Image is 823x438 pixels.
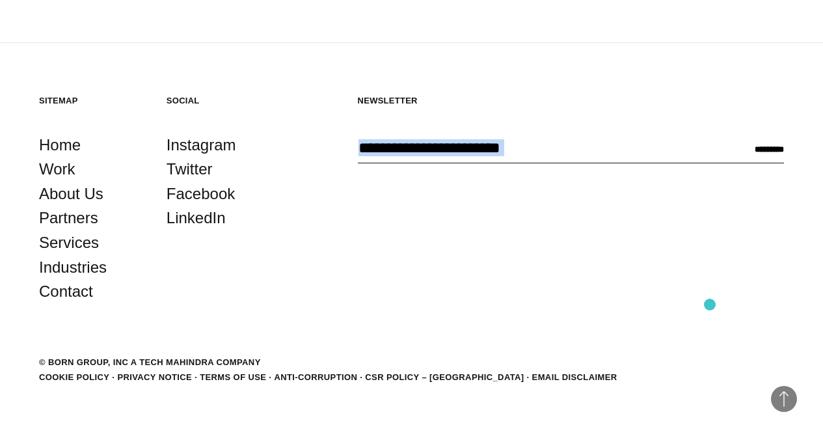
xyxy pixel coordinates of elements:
[167,95,275,106] h5: Social
[39,279,93,304] a: Contact
[39,206,98,230] a: Partners
[274,372,357,382] a: Anti-Corruption
[200,372,266,382] a: Terms of Use
[358,95,784,106] h5: Newsletter
[39,157,75,182] a: Work
[117,372,192,382] a: Privacy Notice
[167,206,226,230] a: LinkedIn
[39,182,103,206] a: About Us
[365,372,524,382] a: CSR POLICY – [GEOGRAPHIC_DATA]
[532,372,617,382] a: Email Disclaimer
[39,372,109,382] a: Cookie Policy
[39,133,81,157] a: Home
[167,182,235,206] a: Facebook
[39,95,147,106] h5: Sitemap
[39,255,107,280] a: Industries
[771,386,797,412] button: Back to Top
[167,157,213,182] a: Twitter
[167,133,236,157] a: Instagram
[39,356,261,369] div: © BORN GROUP, INC A Tech Mahindra Company
[39,230,99,255] a: Services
